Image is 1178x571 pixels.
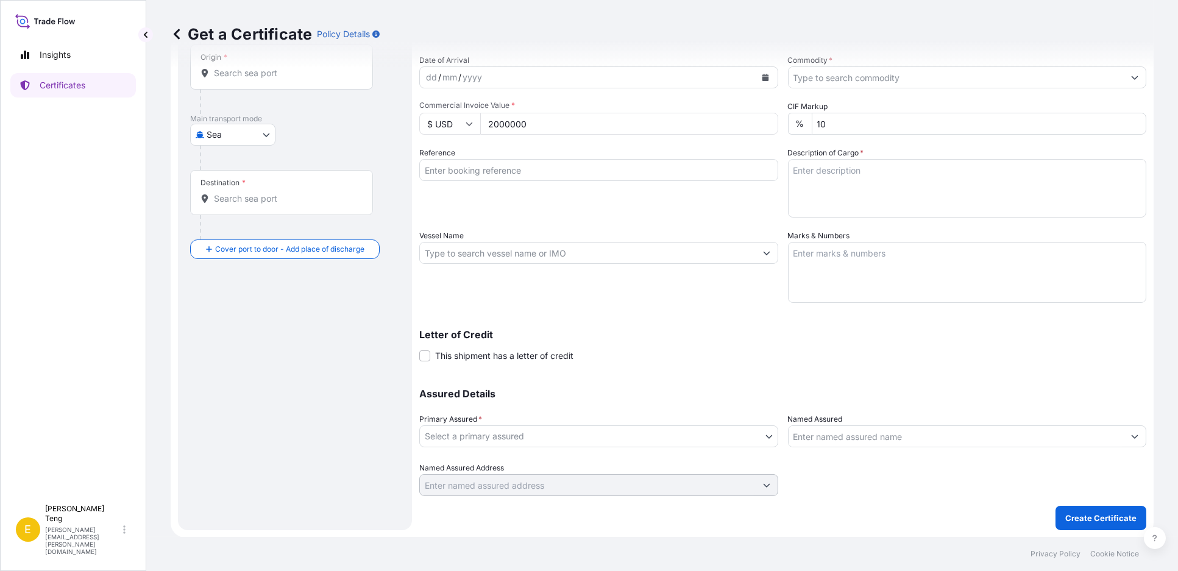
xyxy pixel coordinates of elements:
[480,113,778,135] input: Enter amount
[207,129,222,141] span: Sea
[45,526,121,555] p: [PERSON_NAME][EMAIL_ADDRESS][PERSON_NAME][DOMAIN_NAME]
[214,67,358,79] input: Origin
[788,147,864,159] label: Description of Cargo
[214,193,358,205] input: Destination
[40,49,71,61] p: Insights
[419,425,778,447] button: Select a primary assured
[438,70,441,85] div: /
[190,239,380,259] button: Cover port to door - Add place of discharge
[10,73,136,98] a: Certificates
[788,413,843,425] label: Named Assured
[190,124,275,146] button: Select transport
[425,70,438,85] div: day,
[435,350,573,362] span: This shipment has a letter of credit
[812,113,1147,135] input: Enter percentage between 0 and 10%
[461,70,483,85] div: year,
[789,66,1124,88] input: Type to search commodity
[458,70,461,85] div: /
[788,230,850,242] label: Marks & Numbers
[171,24,312,44] p: Get a Certificate
[756,68,775,87] button: Calendar
[215,243,364,255] span: Cover port to door - Add place of discharge
[190,114,400,124] p: Main transport mode
[425,430,524,442] span: Select a primary assured
[45,504,121,523] p: [PERSON_NAME] Teng
[1031,549,1080,559] a: Privacy Policy
[10,43,136,67] a: Insights
[441,70,458,85] div: month,
[1090,549,1139,559] a: Cookie Notice
[1065,512,1137,524] p: Create Certificate
[756,474,778,496] button: Show suggestions
[419,159,778,181] input: Enter booking reference
[420,474,756,496] input: Named Assured Address
[420,242,756,264] input: Type to search vessel name or IMO
[756,242,778,264] button: Show suggestions
[317,28,370,40] p: Policy Details
[1056,506,1146,530] button: Create Certificate
[1124,425,1146,447] button: Show suggestions
[40,79,85,91] p: Certificates
[419,330,1146,339] p: Letter of Credit
[788,101,828,113] label: CIF Markup
[200,178,246,188] div: Destination
[419,462,504,474] label: Named Assured Address
[419,147,455,159] label: Reference
[1124,66,1146,88] button: Show suggestions
[419,413,482,425] span: Primary Assured
[788,113,812,135] div: %
[419,230,464,242] label: Vessel Name
[25,523,32,536] span: E
[789,425,1124,447] input: Assured Name
[419,389,1146,399] p: Assured Details
[419,101,778,110] span: Commercial Invoice Value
